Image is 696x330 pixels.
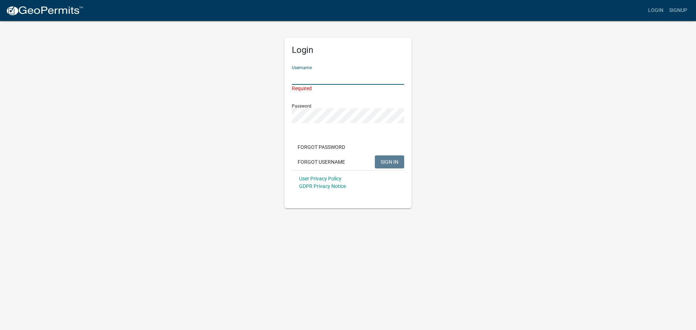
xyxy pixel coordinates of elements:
div: Required [292,85,404,92]
span: SIGN IN [381,159,398,164]
button: Forgot Username [292,155,351,168]
a: GDPR Privacy Notice [299,183,346,189]
h5: Login [292,45,404,55]
button: Forgot Password [292,141,351,154]
a: Signup [666,4,690,17]
button: SIGN IN [375,155,404,168]
a: User Privacy Policy [299,176,341,181]
a: Login [645,4,666,17]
